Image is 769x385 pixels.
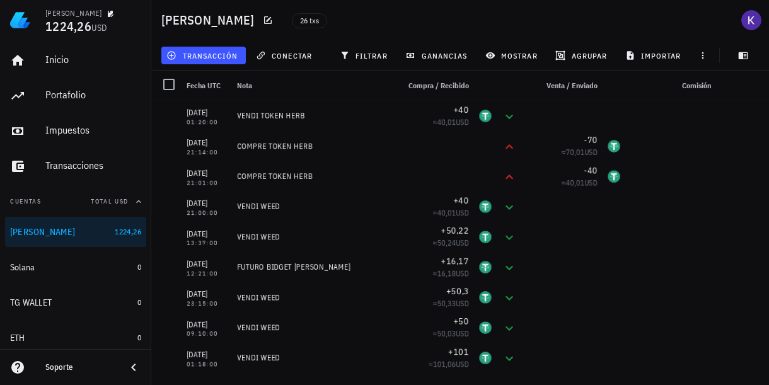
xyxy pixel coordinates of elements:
a: Portafolio [5,81,146,111]
div: VENDI WEED [237,232,388,242]
span: 50,24 [437,238,456,248]
span: 0 [137,333,141,342]
div: [DATE] [187,167,227,180]
span: ≈ [562,178,598,187]
div: Inicio [45,54,141,66]
span: ≈ [433,117,469,127]
span: 50,03 [437,329,456,338]
button: conectar [251,47,320,64]
a: Impuestos [5,116,146,146]
div: COMPRE TOKEN HERB [237,171,388,181]
span: Venta / Enviado [546,81,598,90]
span: ≈ [433,329,469,338]
span: mostrar [488,50,538,60]
div: 01:20:00 [187,119,227,125]
button: ganancias [400,47,475,64]
div: USDT-icon [608,170,620,183]
div: 13:37:00 [187,240,227,246]
div: [DATE] [187,288,227,301]
span: 1224,26 [45,18,91,35]
button: agrupar [550,47,615,64]
span: +50,22 [441,225,470,236]
div: USDT-icon [479,200,492,213]
button: filtrar [335,47,395,64]
span: USD [456,359,469,369]
span: USD [584,147,598,157]
span: 40,01 [437,117,456,127]
span: 0 [137,262,141,272]
button: mostrar [480,47,545,64]
span: 40,01 [437,208,456,217]
span: agrupar [558,50,607,60]
span: 16,18 [437,268,456,278]
span: +50,3 [446,285,469,297]
a: Transacciones [5,151,146,181]
div: 21:14:00 [187,149,227,156]
div: 12:21:00 [187,270,227,277]
div: Solana [10,262,35,273]
div: VENDI WEED [237,292,388,302]
div: [PERSON_NAME] [45,8,101,18]
span: Fecha UTC [187,81,221,90]
span: USD [456,117,469,127]
div: Venta / Enviado [522,71,603,101]
div: Impuestos [45,124,141,136]
div: USDT-icon [479,261,492,273]
span: Compra / Recibido [408,81,469,90]
div: 01:18:00 [187,361,227,367]
span: 50,33 [437,299,456,308]
span: USD [456,208,469,217]
span: 26 txs [300,14,319,28]
span: ≈ [433,208,469,217]
div: USDT-icon [479,321,492,334]
span: ≈ [562,147,598,157]
span: Nota [237,81,252,90]
div: ETH [10,333,25,343]
button: CuentasTotal USD [5,187,146,217]
div: [DATE] [187,258,227,270]
button: transacción [161,47,246,64]
div: 09:10:00 [187,331,227,337]
span: +50 [453,316,469,327]
div: [DATE] [187,137,227,149]
a: Solana 0 [5,252,146,282]
a: TG WALLET 0 [5,287,146,318]
span: Total USD [91,197,129,205]
span: 70,01 [566,147,584,157]
h1: [PERSON_NAME] [161,10,259,30]
span: USD [456,329,469,338]
span: ≈ [433,299,469,308]
span: ≈ [433,238,469,248]
a: ETH 0 [5,323,146,353]
span: -40 [584,164,598,176]
span: USD [584,178,598,187]
button: importar [620,47,689,64]
div: VENDI TOKEN HERB [237,111,388,121]
span: importar [628,50,681,60]
div: Portafolio [45,89,141,101]
div: 21:01:00 [187,180,227,186]
div: [DATE] [187,227,227,240]
span: USD [456,238,469,248]
a: [PERSON_NAME] 1224,26 [5,217,146,247]
span: transacción [169,50,238,60]
div: FUTURO BIDGET [PERSON_NAME] [237,262,388,272]
div: 23:15:00 [187,301,227,307]
div: [DATE] [187,106,227,119]
span: conectar [258,50,312,60]
div: Nota [232,71,393,101]
div: USDT-icon [479,231,492,243]
div: USDT-icon [608,140,620,152]
div: Soporte [45,362,116,372]
span: +101 [448,346,469,357]
span: 101,06 [433,359,455,369]
div: 21:00:00 [187,210,227,216]
span: ≈ [429,359,469,369]
div: [DATE] [187,318,227,331]
div: USDT-icon [479,110,492,122]
div: USDT-icon [479,291,492,304]
div: Comisión [625,71,716,101]
div: TG WALLET [10,297,52,308]
div: avatar [741,10,761,30]
span: +40 [453,195,469,206]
